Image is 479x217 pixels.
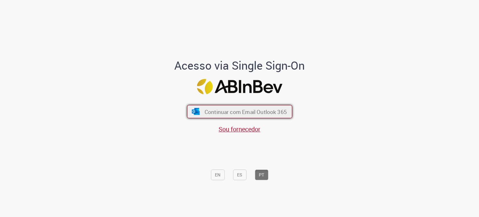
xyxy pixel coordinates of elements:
button: ícone Azure/Microsoft 360 Continuar com Email Outlook 365 [187,105,292,118]
a: Sou fornecedor [219,125,260,133]
button: EN [211,170,225,180]
h1: Acesso via Single Sign-On [153,59,326,72]
img: ícone Azure/Microsoft 360 [191,108,200,115]
button: PT [255,170,268,180]
span: Continuar com Email Outlook 365 [204,108,287,115]
img: Logo ABInBev [197,79,282,94]
button: ES [233,170,246,180]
